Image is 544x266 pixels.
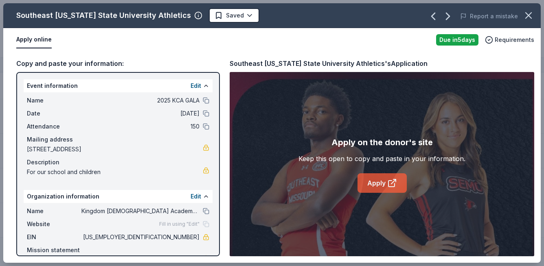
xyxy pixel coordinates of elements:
div: Due in 5 days [436,34,478,46]
span: Saved [226,11,244,20]
div: Apply on the donor's site [331,136,433,149]
div: Event information [24,79,213,92]
span: [DATE] [81,109,200,118]
button: Edit [191,81,201,91]
div: Southeast [US_STATE] State University Athletics [16,9,191,22]
div: Organization information [24,190,213,203]
div: Mailing address [27,135,209,144]
span: Attendance [27,122,81,131]
span: Requirements [495,35,534,45]
button: Report a mistake [460,11,518,21]
button: Apply online [16,31,52,48]
span: Kingdom [DEMOGRAPHIC_DATA] Academy Of Callaway County [US_STATE] [81,206,200,216]
button: Saved [209,8,259,23]
div: Copy and paste your information: [16,58,220,69]
span: [US_EMPLOYER_IDENTIFICATION_NUMBER] [81,232,200,242]
span: Name [27,206,81,216]
div: Southeast [US_STATE] State University Athletics's Application [230,58,428,69]
a: Apply [358,173,407,193]
span: Fill in using "Edit" [159,221,200,227]
span: 150 [81,122,200,131]
span: EIN [27,232,81,242]
span: Date [27,109,81,118]
span: Name [27,96,81,105]
div: Keep this open to copy and paste in your information. [298,154,465,164]
span: 2025 KCA GALA [81,96,200,105]
span: [STREET_ADDRESS] [27,144,203,154]
span: Website [27,219,81,229]
span: For our school and children [27,167,203,177]
button: Edit [191,192,201,201]
button: Requirements [485,35,534,45]
div: Mission statement [27,245,209,255]
div: Description [27,157,209,167]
